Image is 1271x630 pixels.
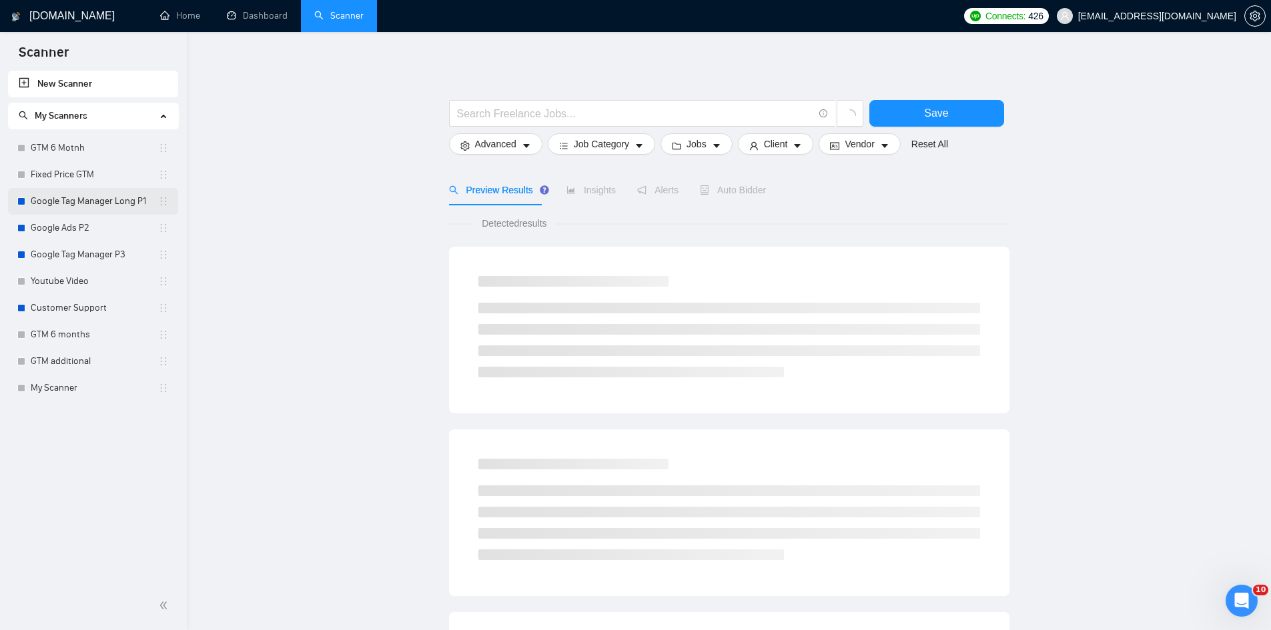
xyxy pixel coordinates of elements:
[1060,11,1070,21] span: user
[672,141,681,151] span: folder
[869,100,1004,127] button: Save
[880,141,889,151] span: caret-down
[687,137,707,151] span: Jobs
[700,185,766,195] span: Auto Bidder
[819,133,900,155] button: idcardVendorcaret-down
[548,133,655,155] button: barsJob Categorycaret-down
[8,215,178,241] li: Google Ads P2
[819,109,828,118] span: info-circle
[8,375,178,401] li: My Scanner
[1226,585,1258,617] iframe: Intercom live chat
[31,161,158,188] a: Fixed Price GTM
[158,223,169,233] span: holder
[634,141,644,151] span: caret-down
[8,135,178,161] li: GTM 6 Motnh
[31,268,158,295] a: Youtube Video
[31,241,158,268] a: Google Tag Manager P3
[472,216,556,231] span: Detected results
[31,188,158,215] a: Google Tag Manager Long P1
[158,303,169,313] span: holder
[924,105,948,121] span: Save
[1244,5,1266,27] button: setting
[35,110,87,121] span: My Scanners
[449,133,542,155] button: settingAdvancedcaret-down
[700,185,709,195] span: robot
[314,10,364,21] a: searchScanner
[830,141,839,151] span: idcard
[738,133,814,155] button: userClientcaret-down
[1253,585,1268,595] span: 10
[845,137,874,151] span: Vendor
[8,43,79,71] span: Scanner
[8,268,178,295] li: Youtube Video
[712,141,721,151] span: caret-down
[764,137,788,151] span: Client
[11,6,21,27] img: logo
[227,10,288,21] a: dashboardDashboard
[31,321,158,348] a: GTM 6 months
[158,249,169,260] span: holder
[158,143,169,153] span: holder
[559,141,568,151] span: bars
[8,321,178,348] li: GTM 6 months
[159,599,172,612] span: double-left
[158,169,169,180] span: holder
[637,185,679,195] span: Alerts
[158,329,169,340] span: holder
[449,185,545,195] span: Preview Results
[8,241,178,268] li: Google Tag Manager P3
[31,375,158,401] a: My Scanner
[19,111,28,120] span: search
[793,141,802,151] span: caret-down
[749,141,759,151] span: user
[19,110,87,121] span: My Scanners
[1244,11,1266,21] a: setting
[538,184,550,196] div: Tooltip anchor
[566,185,616,195] span: Insights
[158,196,169,207] span: holder
[31,295,158,321] a: Customer Support
[911,137,948,151] a: Reset All
[8,348,178,375] li: GTM additional
[8,71,178,97] li: New Scanner
[31,348,158,375] a: GTM additional
[475,137,516,151] span: Advanced
[449,185,458,195] span: search
[31,135,158,161] a: GTM 6 Motnh
[970,11,981,21] img: upwork-logo.png
[160,10,200,21] a: homeHome
[158,383,169,393] span: holder
[8,161,178,188] li: Fixed Price GTM
[19,71,167,97] a: New Scanner
[566,185,576,195] span: area-chart
[158,276,169,287] span: holder
[844,109,856,121] span: loading
[574,137,629,151] span: Job Category
[31,215,158,241] a: Google Ads P2
[661,133,733,155] button: folderJobscaret-down
[8,295,178,321] li: Customer Support
[985,9,1025,23] span: Connects:
[637,185,647,195] span: notification
[522,141,531,151] span: caret-down
[460,141,470,151] span: setting
[8,188,178,215] li: Google Tag Manager Long P1
[1028,9,1043,23] span: 426
[1245,11,1265,21] span: setting
[457,105,813,122] input: Search Freelance Jobs...
[158,356,169,367] span: holder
